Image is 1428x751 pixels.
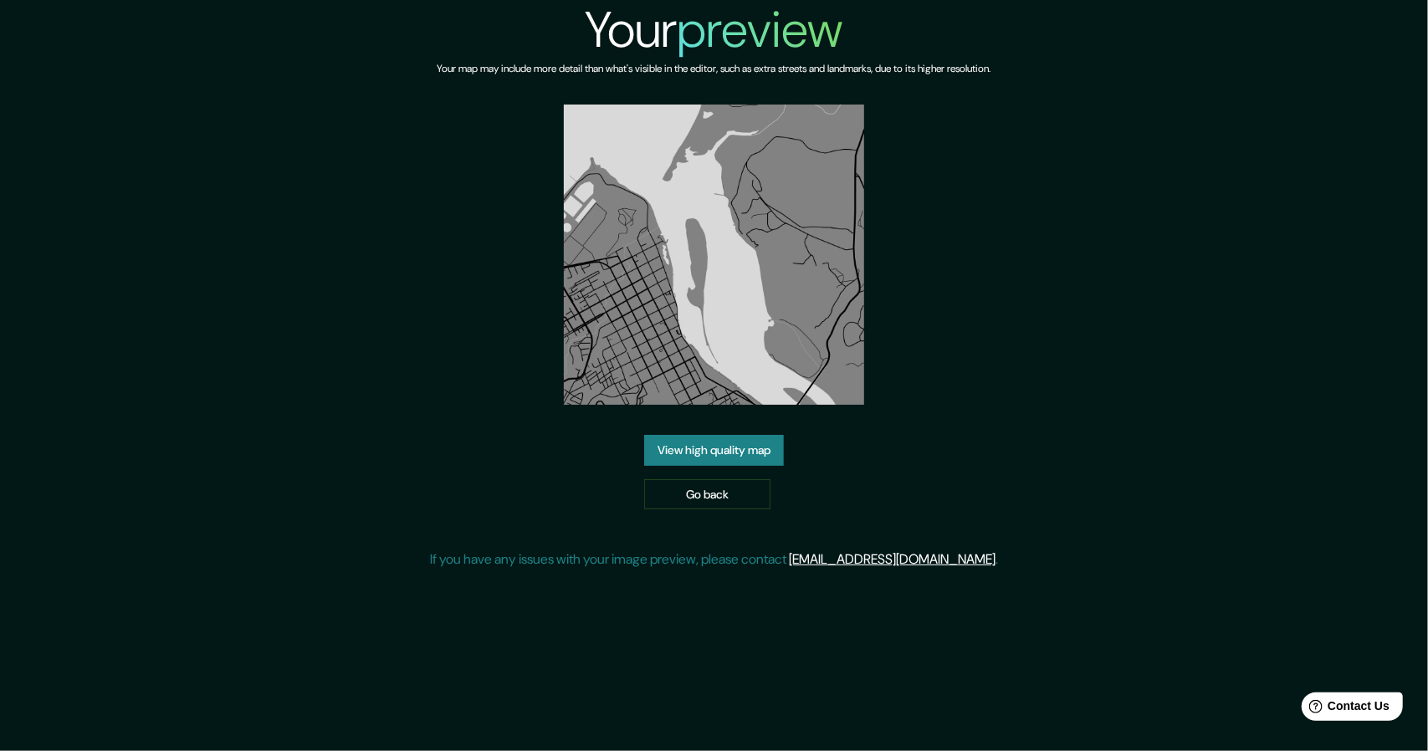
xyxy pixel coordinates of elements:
h6: Your map may include more detail than what's visible in the editor, such as extra streets and lan... [438,60,991,78]
p: If you have any issues with your image preview, please contact . [430,549,998,570]
a: Go back [644,479,770,510]
a: [EMAIL_ADDRESS][DOMAIN_NAME] [789,550,996,568]
a: View high quality map [644,435,784,466]
img: created-map-preview [564,105,864,405]
iframe: Help widget launcher [1279,686,1410,733]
